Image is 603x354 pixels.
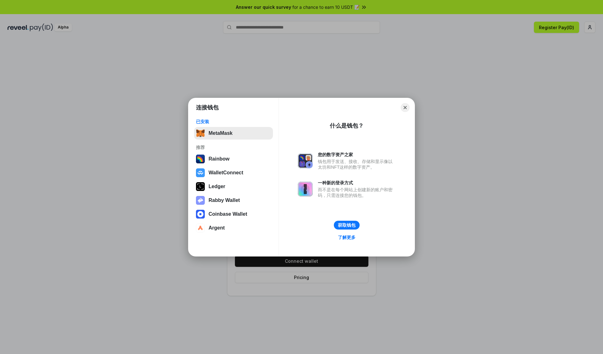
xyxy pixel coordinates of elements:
[298,153,313,168] img: svg+xml,%3Csvg%20xmlns%3D%22http%3A%2F%2Fwww.w3.org%2F2000%2Fsvg%22%20fill%3D%22none%22%20viewBox...
[401,103,410,112] button: Close
[209,211,247,217] div: Coinbase Wallet
[194,222,273,234] button: Argent
[209,225,225,231] div: Argent
[196,129,205,138] img: svg+xml,%3Csvg%20fill%3D%22none%22%20height%3D%2233%22%20viewBox%3D%220%200%2035%2033%22%20width%...
[338,235,356,240] div: 了解更多
[194,166,273,179] button: WalletConnect
[209,170,243,176] div: WalletConnect
[338,222,356,228] div: 获取钱包
[209,130,232,136] div: MetaMask
[209,184,225,189] div: Ledger
[330,122,364,129] div: 什么是钱包？
[196,119,271,124] div: 已安装
[196,182,205,191] img: svg+xml,%3Csvg%20xmlns%3D%22http%3A%2F%2Fwww.w3.org%2F2000%2Fsvg%22%20width%3D%2228%22%20height%3...
[194,153,273,165] button: Rainbow
[318,187,396,198] div: 而不是在每个网站上创建新的账户和密码，只需连接您的钱包。
[196,145,271,150] div: 推荐
[209,198,240,203] div: Rabby Wallet
[318,180,396,186] div: 一种新的登录方式
[196,168,205,177] img: svg+xml,%3Csvg%20width%3D%2228%22%20height%3D%2228%22%20viewBox%3D%220%200%2028%2028%22%20fill%3D...
[196,196,205,205] img: svg+xml,%3Csvg%20xmlns%3D%22http%3A%2F%2Fwww.w3.org%2F2000%2Fsvg%22%20fill%3D%22none%22%20viewBox...
[334,233,359,241] a: 了解更多
[194,180,273,193] button: Ledger
[194,208,273,220] button: Coinbase Wallet
[318,152,396,157] div: 您的数字资产之家
[318,159,396,170] div: 钱包用于发送、接收、存储和显示像以太坊和NFT这样的数字资产。
[196,155,205,163] img: svg+xml,%3Csvg%20width%3D%22120%22%20height%3D%22120%22%20viewBox%3D%220%200%20120%20120%22%20fil...
[196,104,219,111] h1: 连接钱包
[334,221,360,230] button: 获取钱包
[196,224,205,232] img: svg+xml,%3Csvg%20width%3D%2228%22%20height%3D%2228%22%20viewBox%3D%220%200%2028%2028%22%20fill%3D...
[209,156,230,162] div: Rainbow
[196,210,205,219] img: svg+xml,%3Csvg%20width%3D%2228%22%20height%3D%2228%22%20viewBox%3D%220%200%2028%2028%22%20fill%3D...
[298,182,313,197] img: svg+xml,%3Csvg%20xmlns%3D%22http%3A%2F%2Fwww.w3.org%2F2000%2Fsvg%22%20fill%3D%22none%22%20viewBox...
[194,194,273,207] button: Rabby Wallet
[194,127,273,140] button: MetaMask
